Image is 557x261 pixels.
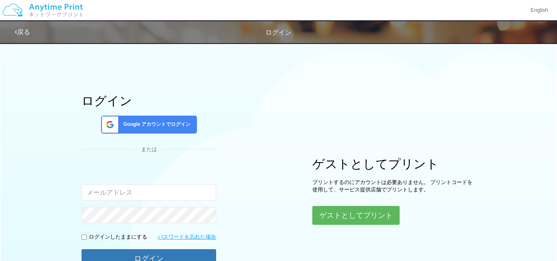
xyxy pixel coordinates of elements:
[312,206,400,225] button: ゲストとしてプリント
[15,29,30,35] a: 戻る
[82,184,216,201] input: メールアドレス
[89,233,147,241] p: ログインしたままにする
[82,94,216,107] h1: ログイン
[82,146,216,154] div: または
[158,233,216,241] a: パスワードを忘れた場合
[312,179,475,194] p: プリントするのにアカウントは必要ありません。 プリントコードを使用して、サービス提供店舗でプリントします。
[312,157,475,171] h1: ゲストとしてプリント
[120,121,190,128] span: Google アカウントでログイン
[265,29,292,36] span: ログイン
